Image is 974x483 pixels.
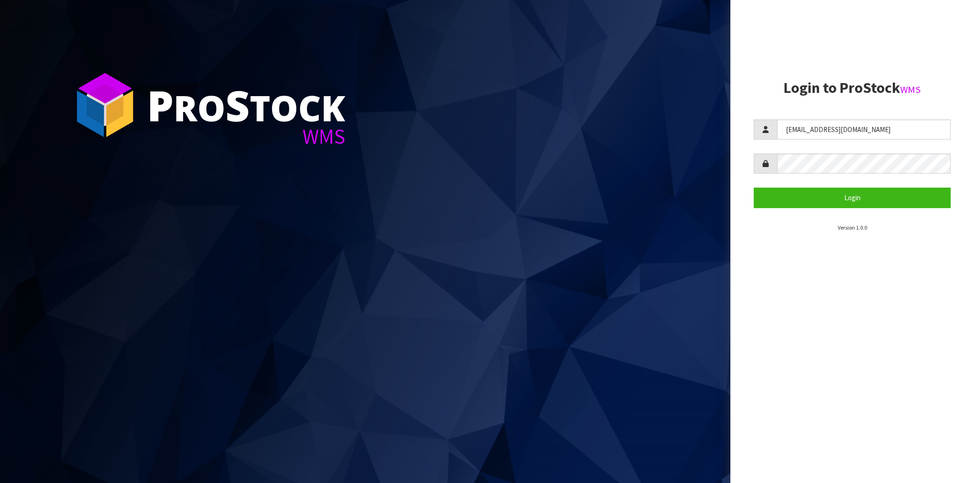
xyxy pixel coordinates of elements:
div: WMS [147,126,345,147]
small: Version 1.0.0 [838,224,867,231]
img: ProStock Cube [70,70,140,140]
span: P [147,77,174,133]
small: WMS [900,84,921,96]
div: ro tock [147,84,345,126]
button: Login [754,188,951,208]
h2: Login to ProStock [754,80,951,96]
span: S [225,77,250,133]
input: Username [777,119,951,140]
